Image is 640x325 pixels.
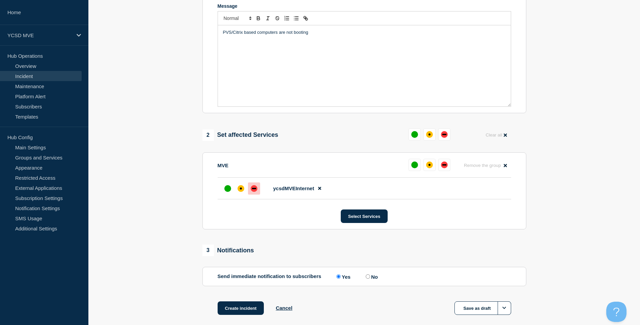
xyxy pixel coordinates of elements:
button: Remove the group [460,159,511,172]
button: affected [423,159,436,171]
button: Toggle strikethrough text [273,14,282,22]
label: No [364,273,378,280]
button: Create incident [218,301,264,315]
p: PVS/Citrix based computers are not booting [223,29,506,35]
button: affected [423,128,436,141]
div: Message [218,25,511,106]
button: Toggle ordered list [282,14,291,22]
div: up [224,185,231,192]
div: up [411,131,418,138]
div: affected [238,185,244,192]
span: Remove the group [464,163,501,168]
button: Select Services [341,209,388,223]
button: Cancel [276,305,292,311]
p: YCSD MVE [7,32,72,38]
button: Options [498,301,511,315]
iframe: Help Scout Beacon - Open [606,302,627,322]
button: Clear all [481,128,511,142]
div: affected [426,131,433,138]
div: Set affected Services [202,129,278,141]
button: up [409,128,421,141]
input: No [366,274,370,279]
button: down [438,128,450,141]
span: 3 [202,245,214,256]
div: down [441,131,448,138]
button: down [438,159,450,171]
span: Font size [221,14,254,22]
div: Send immediate notification to subscribers [218,273,511,280]
button: up [409,159,421,171]
button: Toggle italic text [263,14,273,22]
div: down [251,185,257,192]
p: MVE [218,162,229,168]
div: down [441,161,448,168]
button: Toggle link [301,14,310,22]
div: Notifications [202,245,254,256]
button: Toggle bold text [254,14,263,22]
input: Yes [336,274,341,279]
button: Save as draft [454,301,511,315]
p: Send immediate notification to subscribers [218,273,322,280]
div: affected [426,161,433,168]
div: Message [218,3,511,9]
label: Yes [335,273,351,280]
span: ycsdMVEInternet [273,185,314,191]
span: 2 [202,129,214,141]
button: Toggle bulleted list [291,14,301,22]
div: up [411,161,418,168]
